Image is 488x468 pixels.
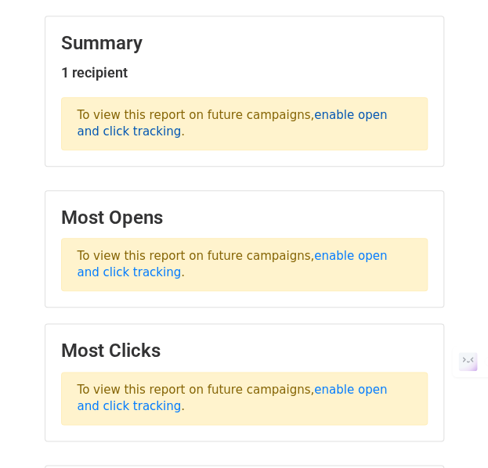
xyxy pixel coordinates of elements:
[61,372,428,425] p: To view this report on future campaigns, .
[61,32,428,55] h3: Summary
[61,340,428,362] h3: Most Clicks
[61,64,428,81] h5: 1 recipient
[61,207,428,229] h3: Most Opens
[410,393,488,468] iframe: Chat Widget
[61,97,428,150] p: To view this report on future campaigns, .
[78,108,388,139] a: enable open and click tracking
[61,238,428,291] p: To view this report on future campaigns, .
